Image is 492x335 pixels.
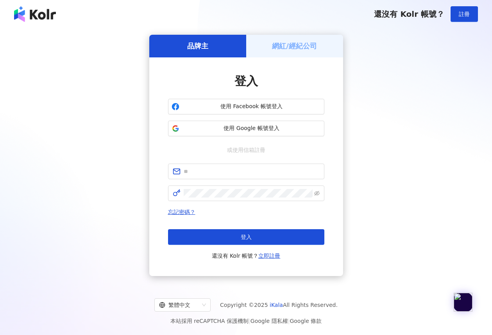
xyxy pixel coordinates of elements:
[454,293,472,312] img: app-logo.png
[168,99,324,114] button: 使用 Facebook 帳號登入
[250,318,288,324] a: Google 隱私權
[159,299,199,311] div: 繁體中文
[187,41,208,51] h5: 品牌主
[182,103,321,110] span: 使用 Facebook 帳號登入
[212,251,281,260] span: 還沒有 Kolr 帳號？
[270,302,283,308] a: iKala
[241,234,252,240] span: 登入
[290,318,322,324] a: Google 條款
[314,191,320,196] span: eye-invisible
[272,41,317,51] h5: 網紅/經紀公司
[258,253,280,259] a: 立即註冊
[168,121,324,136] button: 使用 Google 帳號登入
[170,316,322,326] span: 本站採用 reCAPTCHA 保護機制
[234,74,258,88] span: 登入
[168,229,324,245] button: 登入
[14,6,56,22] img: logo
[249,318,250,324] span: |
[451,6,478,22] button: 註冊
[182,125,321,132] span: 使用 Google 帳號登入
[220,300,338,310] span: Copyright © 2025 All Rights Reserved.
[168,209,195,215] a: 忘記密碼？
[288,318,290,324] span: |
[222,146,271,154] span: 或使用信箱註冊
[374,9,444,19] span: 還沒有 Kolr 帳號？
[459,11,470,17] span: 註冊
